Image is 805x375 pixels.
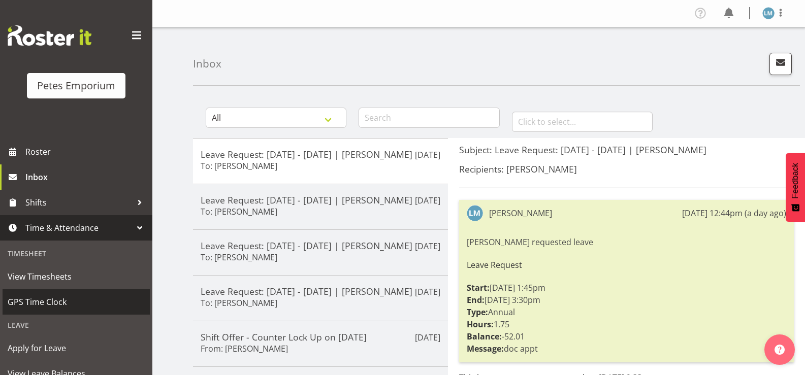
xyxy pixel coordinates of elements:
[201,240,440,251] h5: Leave Request: [DATE] - [DATE] | [PERSON_NAME]
[467,260,786,269] h6: Leave Request
[415,240,440,252] p: [DATE]
[25,144,147,159] span: Roster
[8,269,145,284] span: View Timesheets
[489,207,552,219] div: [PERSON_NAME]
[786,153,805,222] button: Feedback - Show survey
[201,298,277,308] h6: To: [PERSON_NAME]
[467,306,488,318] strong: Type:
[512,112,653,132] input: Click to select...
[415,194,440,207] p: [DATE]
[467,331,502,342] strong: Balance:
[762,7,775,19] img: lianne-morete5410.jpg
[201,344,288,354] h6: From: [PERSON_NAME]
[3,335,150,361] a: Apply for Leave
[682,207,786,219] div: [DATE] 12:44pm (a day ago)
[25,195,132,210] span: Shifts
[791,163,800,198] span: Feedback
[3,315,150,335] div: Leave
[359,108,499,128] input: Search
[775,345,785,355] img: help-xxl-2.png
[25,220,132,235] span: Time & Attendance
[459,144,794,155] h5: Subject: Leave Request: [DATE] - [DATE] | [PERSON_NAME]
[201,286,440,297] h5: Leave Request: [DATE] - [DATE] | [PERSON_NAME]
[3,264,150,289] a: View Timesheets
[415,286,440,298] p: [DATE]
[201,252,277,262] h6: To: [PERSON_NAME]
[25,169,147,185] span: Inbox
[467,319,494,330] strong: Hours:
[8,25,91,46] img: Rosterit website logo
[8,340,145,356] span: Apply for Leave
[193,58,221,70] h4: Inbox
[37,78,115,93] div: Petes Emporium
[467,233,786,357] div: [PERSON_NAME] requested leave [DATE] 1:45pm [DATE] 3:30pm Annual 1.75 -52.01 doc appt
[415,149,440,161] p: [DATE]
[8,294,145,310] span: GPS Time Clock
[467,205,483,221] img: lianne-morete5410.jpg
[467,294,485,305] strong: End:
[467,282,490,293] strong: Start:
[201,149,440,160] h5: Leave Request: [DATE] - [DATE] | [PERSON_NAME]
[201,331,440,343] h5: Shift Offer - Counter Lock Up on [DATE]
[201,207,277,217] h6: To: [PERSON_NAME]
[415,331,440,344] p: [DATE]
[201,194,440,206] h5: Leave Request: [DATE] - [DATE] | [PERSON_NAME]
[467,343,504,354] strong: Message:
[3,243,150,264] div: Timesheet
[201,161,277,171] h6: To: [PERSON_NAME]
[459,163,794,175] h5: Recipients: [PERSON_NAME]
[3,289,150,315] a: GPS Time Clock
